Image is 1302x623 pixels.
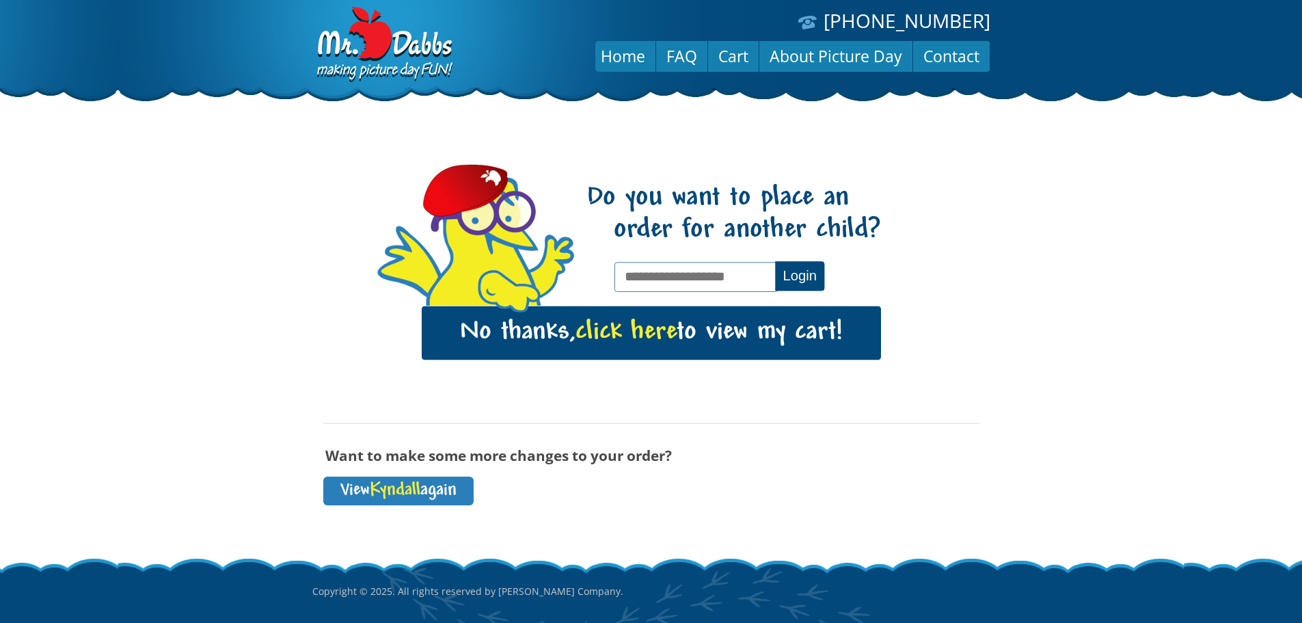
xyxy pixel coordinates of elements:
[587,215,881,247] span: order for another child?
[476,270,541,313] img: hello
[586,183,881,247] h1: Do you want to place an
[370,481,420,500] span: Kyndall
[312,7,455,83] img: Dabbs Company
[422,306,881,360] a: No thanks,click hereto view my cart!
[708,40,759,72] a: Cart
[591,40,655,72] a: Home
[913,40,990,72] a: Contact
[575,319,677,347] span: click here
[323,477,474,505] a: ViewKyndallagain
[759,40,912,72] a: About Picture Day
[824,8,990,34] a: [PHONE_NUMBER]
[656,40,707,72] a: FAQ
[323,448,979,463] h3: Want to make some more changes to your order?
[775,261,824,291] button: Login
